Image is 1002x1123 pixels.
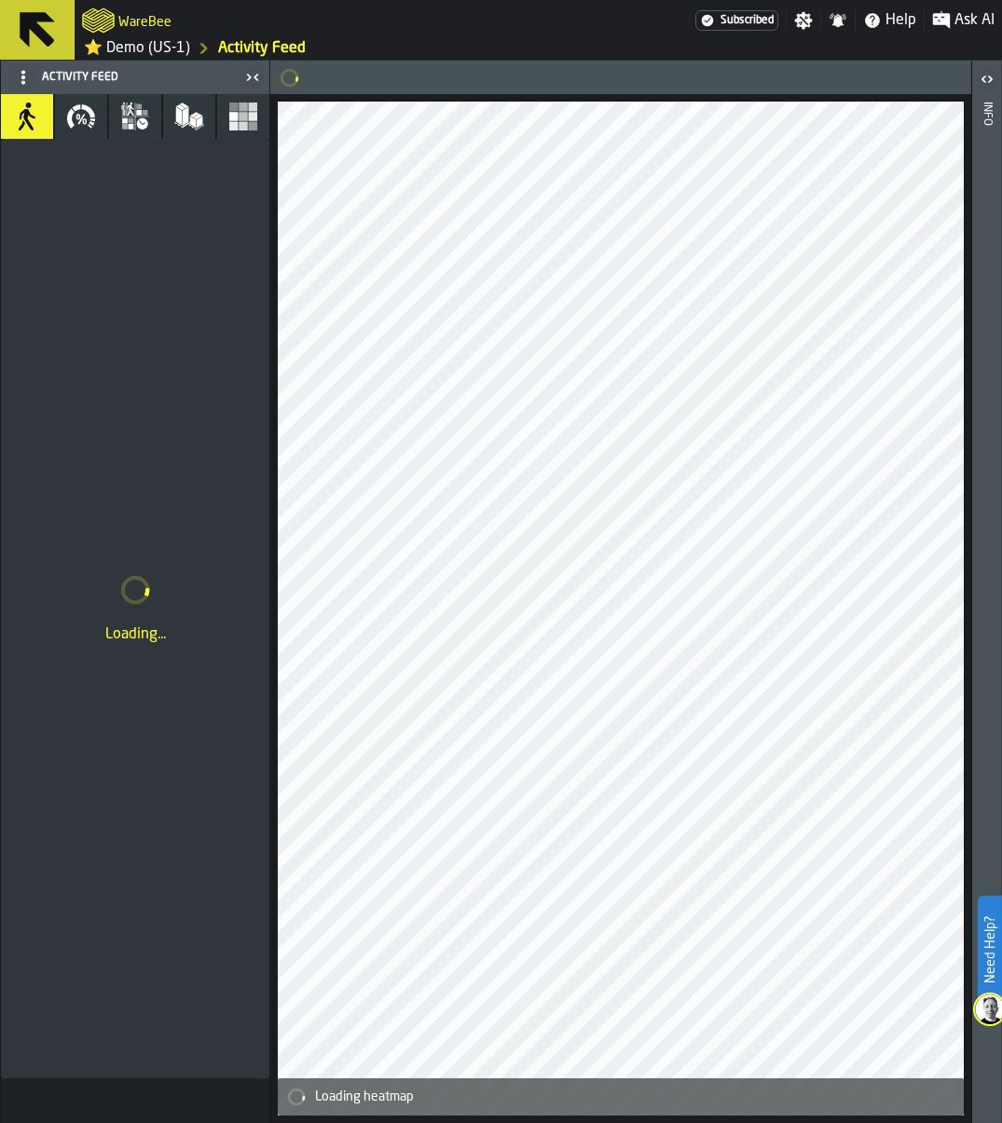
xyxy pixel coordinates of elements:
[885,9,916,32] span: Help
[856,9,924,32] label: button-toggle-Help
[695,10,778,31] div: Menu Subscription
[315,1089,956,1104] div: Loading heatmap
[821,11,855,30] label: button-toggle-Notifications
[974,64,1000,98] label: button-toggle-Open
[5,62,240,92] div: Activity Feed
[82,4,115,37] a: logo-header
[240,66,266,89] label: button-toggle-Close me
[118,11,172,30] h2: Sub Title
[84,37,190,60] a: link-to-/wh/i/103622fe-4b04-4da1-b95f-2619b9c959cc
[16,623,254,646] div: Loading...
[787,11,820,30] label: button-toggle-Settings
[721,14,774,27] span: Subscribed
[925,9,1002,32] label: button-toggle-Ask AI
[954,9,995,32] span: Ask AI
[278,1078,964,1116] div: alert-Loading heatmap
[980,897,1000,1002] label: Need Help?
[695,10,778,31] a: link-to-/wh/i/103622fe-4b04-4da1-b95f-2619b9c959cc/settings/billing
[218,37,306,60] a: link-to-/wh/i/103622fe-4b04-4da1-b95f-2619b9c959cc/feed/295e6da0-4918-4aac-b59c-b3797cc367fd
[972,61,1001,1123] header: Info
[82,37,539,60] nav: Breadcrumb
[981,98,994,1118] div: Info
